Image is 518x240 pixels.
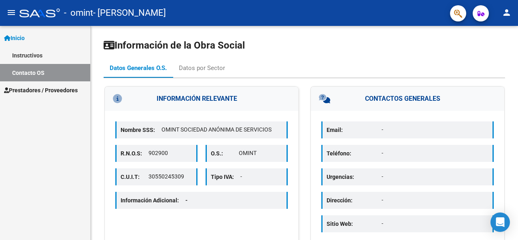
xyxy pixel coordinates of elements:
p: Tipo IVA: [211,172,240,181]
h3: CONTACTOS GENERALES [311,87,504,111]
p: 902900 [149,149,192,157]
mat-icon: menu [6,8,16,17]
div: Datos por Sector [179,64,225,72]
p: Nombre SSS: [121,125,161,134]
span: - [PERSON_NAME] [93,4,166,22]
p: - [240,172,282,181]
p: - [382,149,488,157]
p: R.N.O.S: [121,149,149,158]
mat-icon: person [502,8,512,17]
p: - [382,196,488,204]
h3: INFORMACIÓN RELEVANTE [105,87,298,111]
p: Información Adicional: [121,196,194,205]
p: Dirección: [327,196,382,205]
p: 30550245309 [149,172,192,181]
span: Prestadores / Proveedores [4,86,78,95]
p: Urgencias: [327,172,382,181]
p: OMINT SOCIEDAD ANÓNIMA DE SERVICIOS [161,125,282,134]
span: Inicio [4,34,25,42]
h1: Información de la Obra Social [104,39,505,52]
span: - omint [64,4,93,22]
p: - [382,125,488,134]
div: Datos Generales O.S. [110,64,167,72]
p: Sitio Web: [327,219,382,228]
p: Email: [327,125,382,134]
p: OMINT [239,149,282,157]
p: - [382,172,488,181]
p: - [382,219,488,228]
p: Teléfono: [327,149,382,158]
p: C.U.I.T: [121,172,149,181]
div: Open Intercom Messenger [490,212,510,232]
p: O.S.: [211,149,239,158]
span: - [185,197,188,204]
